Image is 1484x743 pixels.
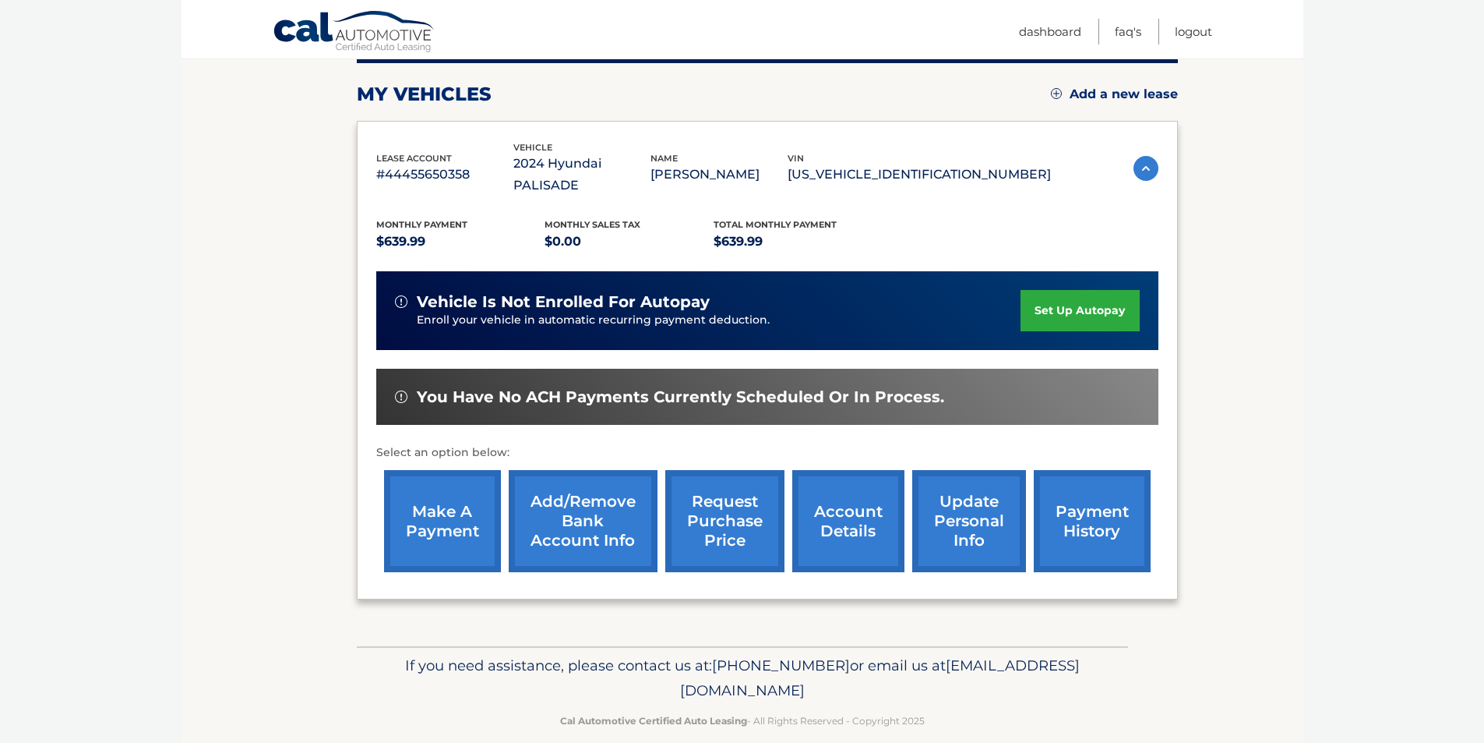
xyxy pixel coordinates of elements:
p: $639.99 [714,231,883,253]
span: Monthly sales Tax [545,219,640,230]
span: [PHONE_NUMBER] [712,656,850,674]
p: If you need assistance, please contact us at: or email us at [367,653,1118,703]
h2: my vehicles [357,83,492,106]
p: $639.99 [376,231,545,253]
span: vehicle is not enrolled for autopay [417,292,710,312]
strong: Cal Automotive Certified Auto Leasing [560,715,747,727]
p: [US_VEHICLE_IDENTIFICATION_NUMBER] [788,164,1051,186]
span: Total Monthly Payment [714,219,837,230]
p: [PERSON_NAME] [650,164,788,186]
a: Add/Remove bank account info [509,470,657,572]
p: $0.00 [545,231,714,253]
span: You have no ACH payments currently scheduled or in process. [417,387,944,407]
a: request purchase price [665,470,784,572]
img: accordion-active.svg [1133,156,1158,181]
img: alert-white.svg [395,295,407,308]
a: payment history [1034,470,1151,572]
a: FAQ's [1115,19,1141,44]
p: Enroll your vehicle in automatic recurring payment deduction. [417,312,1021,329]
a: make a payment [384,470,501,572]
p: Select an option below: [376,444,1158,462]
span: name [650,153,678,164]
p: 2024 Hyundai PALISADE [513,153,650,196]
a: Dashboard [1019,19,1081,44]
span: [EMAIL_ADDRESS][DOMAIN_NAME] [680,656,1080,699]
span: lease account [376,153,452,164]
a: set up autopay [1020,290,1139,331]
p: #44455650358 [376,164,513,186]
a: Add a new lease [1051,87,1178,102]
p: - All Rights Reserved - Copyright 2025 [367,713,1118,729]
span: Monthly Payment [376,219,467,230]
a: account details [792,470,904,572]
span: vehicle [513,142,552,153]
a: Logout [1175,19,1212,44]
a: update personal info [912,470,1026,572]
span: vin [788,153,804,164]
img: add.svg [1051,88,1062,99]
img: alert-white.svg [395,391,407,403]
a: Cal Automotive [273,10,436,55]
